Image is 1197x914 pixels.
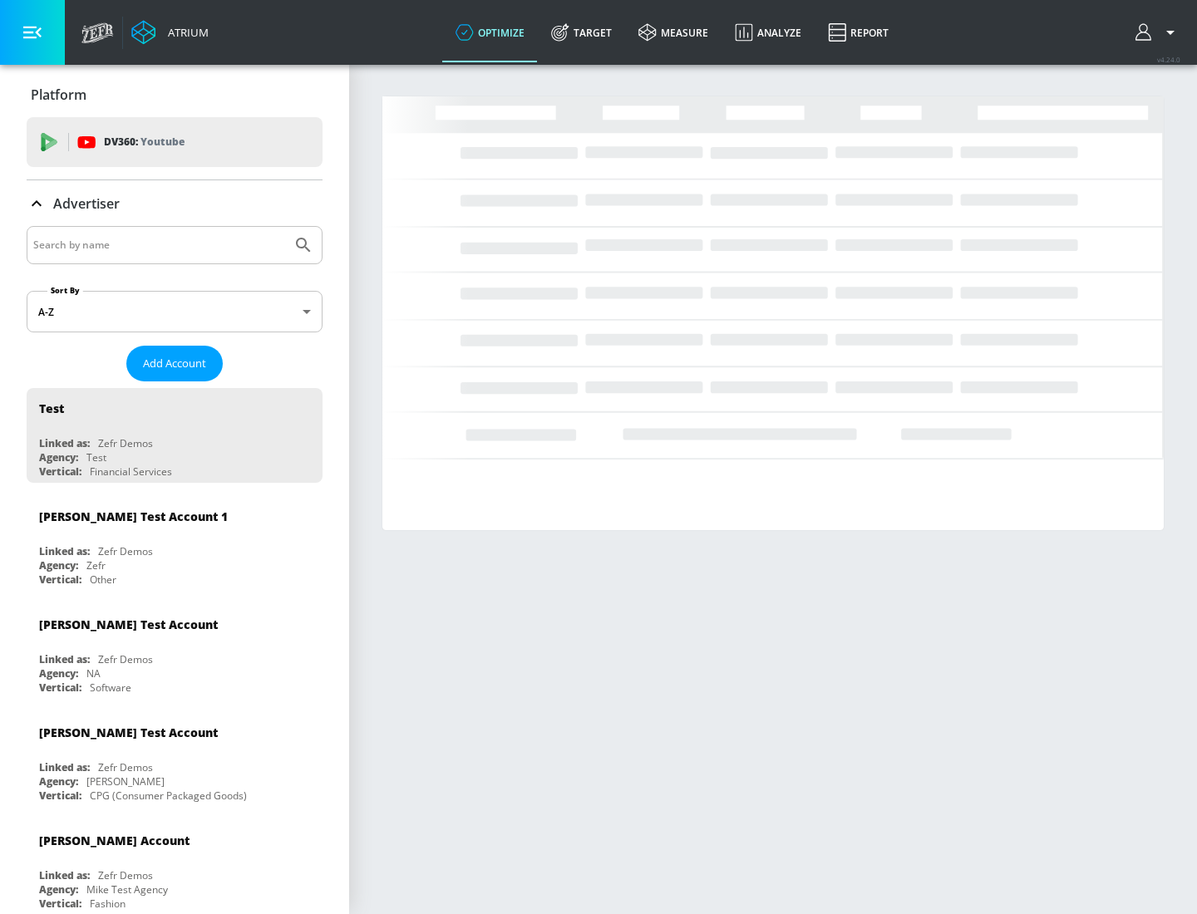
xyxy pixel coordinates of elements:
span: v 4.24.0 [1157,55,1180,64]
div: NA [86,666,101,681]
p: Advertiser [53,194,120,213]
div: [PERSON_NAME] Test Account 1 [39,509,228,524]
div: Agency: [39,558,78,572]
input: Search by name [33,234,285,256]
div: [PERSON_NAME] [86,774,165,789]
div: [PERSON_NAME] Test AccountLinked as:Zefr DemosAgency:NAVertical:Software [27,604,323,699]
a: measure [625,2,722,62]
div: [PERSON_NAME] Test AccountLinked as:Zefr DemosAgency:[PERSON_NAME]Vertical:CPG (Consumer Packaged... [27,712,323,807]
a: Atrium [131,20,209,45]
a: optimize [442,2,538,62]
p: Platform [31,86,86,104]
div: Vertical: [39,789,81,803]
div: Zefr Demos [98,868,153,882]
div: Software [90,681,131,695]
div: Vertical: [39,464,81,479]
div: DV360: Youtube [27,117,323,167]
a: Analyze [722,2,815,62]
div: CPG (Consumer Packaged Goods) [90,789,247,803]
label: Sort By [47,285,83,296]
div: Financial Services [90,464,172,479]
div: [PERSON_NAME] Test Account 1Linked as:Zefr DemosAgency:ZefrVertical:Other [27,496,323,591]
button: Add Account [126,346,223,381]
div: Vertical: [39,572,81,587]
div: Vertical: [39,897,81,911]
div: [PERSON_NAME] Test Account [39,725,218,740]
div: Vertical: [39,681,81,695]
div: Linked as: [39,868,90,882]
div: Agency: [39,666,78,681]
div: Test [86,450,106,464]
a: Report [815,2,902,62]
div: Atrium [161,25,209,40]
div: Advertiser [27,180,323,227]
div: Zefr Demos [98,436,153,450]
div: [PERSON_NAME] Account [39,833,190,848]
div: A-Z [27,291,323,332]
div: Zefr Demos [98,544,153,558]
div: Linked as: [39,436,90,450]
span: Add Account [143,354,206,373]
a: Target [538,2,625,62]
div: Test [39,400,64,416]
p: Youtube [140,133,185,150]
p: DV360: [104,133,185,151]
div: Linked as: [39,652,90,666]
div: Agency: [39,774,78,789]
div: Fashion [90,897,126,911]
div: Zefr Demos [98,652,153,666]
div: Mike Test Agency [86,882,168,897]
div: Platform [27,71,323,118]
div: Agency: [39,450,78,464]
div: Agency: [39,882,78,897]
div: Other [90,572,116,587]
div: Zefr [86,558,106,572]
div: Zefr Demos [98,760,153,774]
div: Linked as: [39,544,90,558]
div: [PERSON_NAME] Test Account [39,617,218,632]
div: TestLinked as:Zefr DemosAgency:TestVertical:Financial Services [27,388,323,483]
div: Linked as: [39,760,90,774]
